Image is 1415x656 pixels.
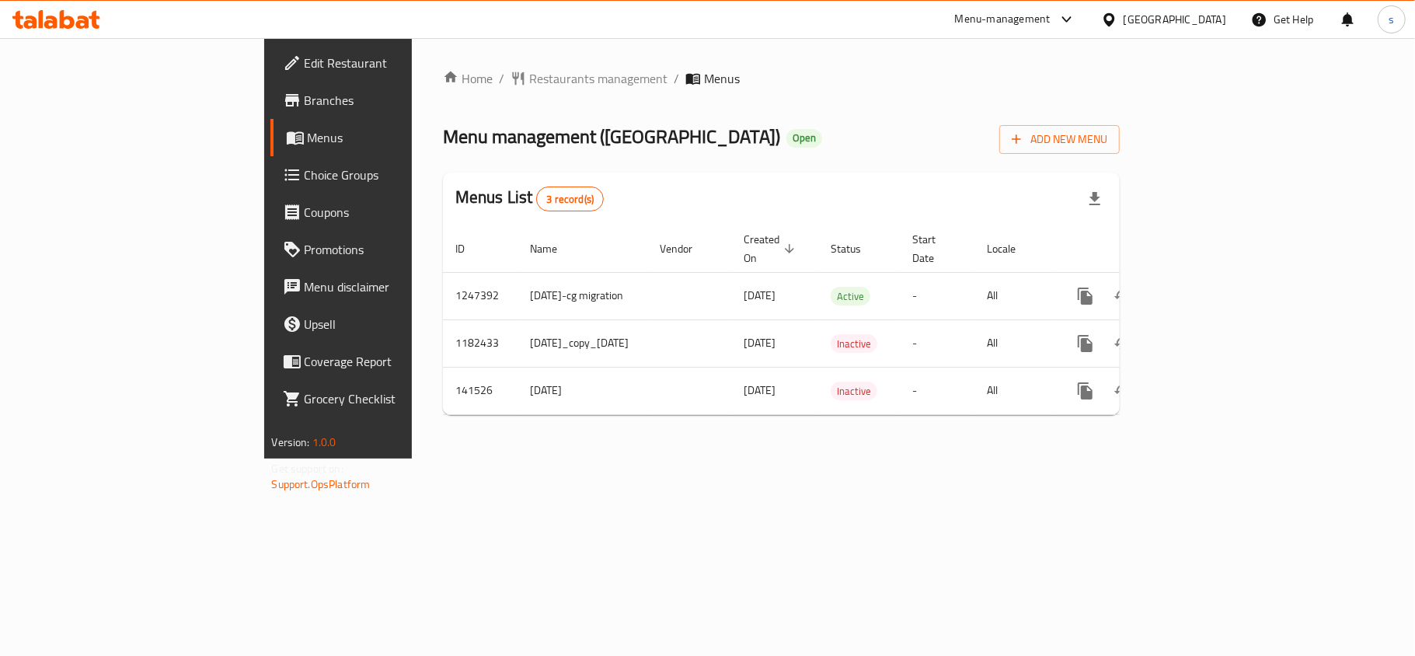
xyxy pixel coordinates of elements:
[974,272,1054,319] td: All
[536,187,604,211] div: Total records count
[499,69,504,88] li: /
[744,230,800,267] span: Created On
[305,91,488,110] span: Branches
[900,319,974,367] td: -
[1012,130,1107,149] span: Add New Menu
[305,240,488,259] span: Promotions
[305,315,488,333] span: Upsell
[704,69,740,88] span: Menus
[305,389,488,408] span: Grocery Checklist
[270,268,500,305] a: Menu disclaimer
[270,231,500,268] a: Promotions
[511,69,667,88] a: Restaurants management
[270,343,500,380] a: Coverage Report
[308,128,488,147] span: Menus
[831,335,877,353] span: Inactive
[455,239,485,258] span: ID
[1067,277,1104,315] button: more
[305,203,488,222] span: Coupons
[1067,372,1104,410] button: more
[831,334,877,353] div: Inactive
[831,382,877,400] span: Inactive
[270,380,500,417] a: Grocery Checklist
[831,239,881,258] span: Status
[900,272,974,319] td: -
[305,277,488,296] span: Menu disclaimer
[443,119,780,154] span: Menu management ( [GEOGRAPHIC_DATA] )
[1076,180,1114,218] div: Export file
[987,239,1036,258] span: Locale
[744,285,775,305] span: [DATE]
[974,319,1054,367] td: All
[518,272,647,319] td: [DATE]-cg migration
[530,239,577,258] span: Name
[1104,277,1141,315] button: Change Status
[786,131,822,145] span: Open
[974,367,1054,414] td: All
[1054,225,1229,273] th: Actions
[455,186,604,211] h2: Menus List
[1104,372,1141,410] button: Change Status
[443,69,1120,88] nav: breadcrumb
[518,319,647,367] td: [DATE]_copy_[DATE]
[744,380,775,400] span: [DATE]
[537,192,603,207] span: 3 record(s)
[272,474,371,494] a: Support.OpsPlatform
[786,129,822,148] div: Open
[272,432,310,452] span: Version:
[1389,11,1394,28] span: s
[1124,11,1226,28] div: [GEOGRAPHIC_DATA]
[305,54,488,72] span: Edit Restaurant
[831,382,877,400] div: Inactive
[270,44,500,82] a: Edit Restaurant
[1067,325,1104,362] button: more
[270,119,500,156] a: Menus
[744,333,775,353] span: [DATE]
[831,288,870,305] span: Active
[270,194,500,231] a: Coupons
[1104,325,1141,362] button: Change Status
[900,367,974,414] td: -
[955,10,1051,29] div: Menu-management
[312,432,336,452] span: 1.0.0
[443,225,1229,415] table: enhanced table
[674,69,679,88] li: /
[272,459,343,479] span: Get support on:
[912,230,956,267] span: Start Date
[270,156,500,194] a: Choice Groups
[305,352,488,371] span: Coverage Report
[305,166,488,184] span: Choice Groups
[999,125,1120,154] button: Add New Menu
[660,239,713,258] span: Vendor
[270,305,500,343] a: Upsell
[529,69,667,88] span: Restaurants management
[518,367,647,414] td: [DATE]
[270,82,500,119] a: Branches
